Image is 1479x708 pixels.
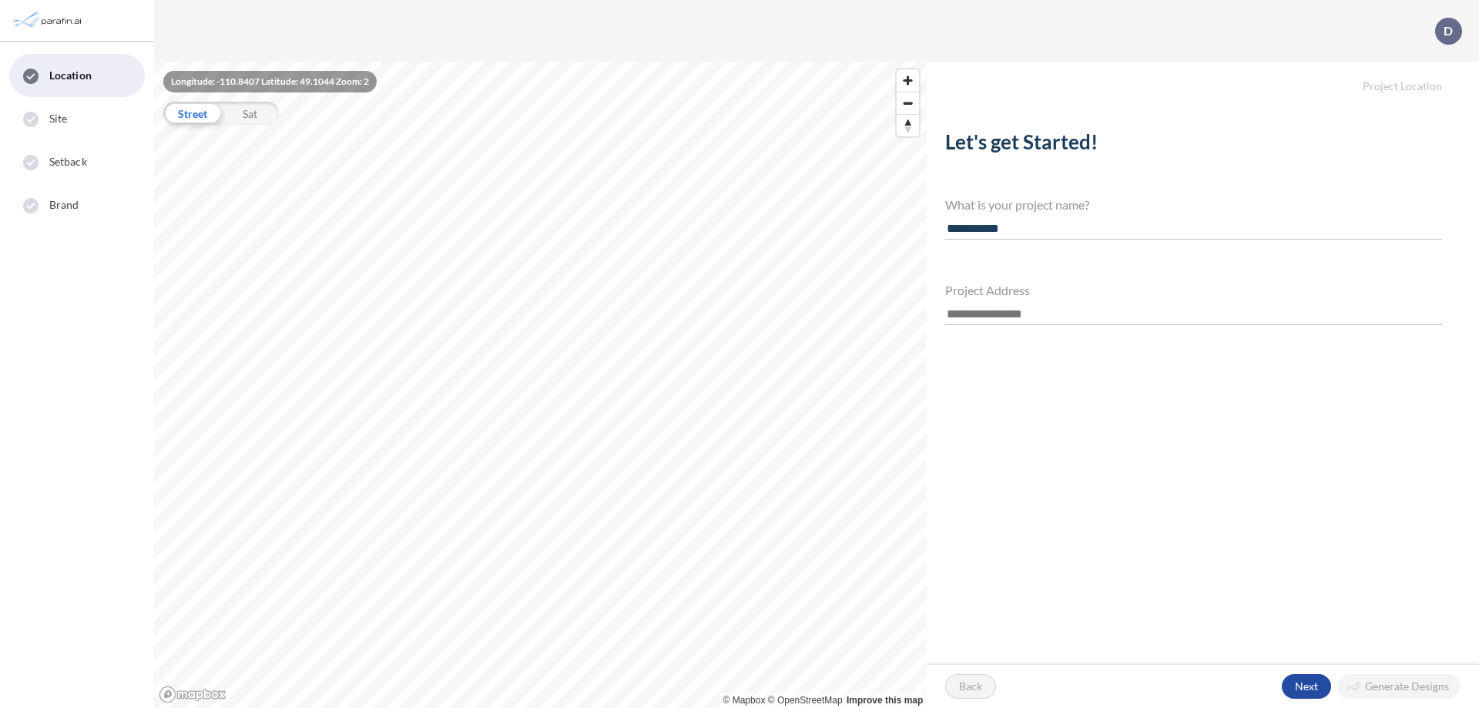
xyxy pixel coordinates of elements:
[897,92,919,114] button: Zoom out
[897,115,919,136] span: Reset bearing to north
[945,283,1442,297] h4: Project Address
[927,62,1479,93] h5: Project Location
[1444,24,1453,38] p: D
[163,71,377,92] div: Longitude: -110.8407 Latitude: 49.1044 Zoom: 2
[49,197,79,213] span: Brand
[897,114,919,136] button: Reset bearing to north
[49,154,87,169] span: Setback
[945,130,1442,160] h2: Let's get Started!
[154,62,927,708] canvas: Map
[723,695,766,706] a: Mapbox
[159,686,226,703] a: Mapbox homepage
[897,69,919,92] button: Zoom in
[768,695,843,706] a: OpenStreetMap
[1282,674,1331,699] button: Next
[847,695,923,706] a: Improve this map
[163,102,221,125] div: Street
[12,6,86,35] img: Parafin
[945,197,1442,212] h4: What is your project name?
[49,111,67,126] span: Site
[221,102,279,125] div: Sat
[1295,679,1318,694] p: Next
[49,68,92,83] span: Location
